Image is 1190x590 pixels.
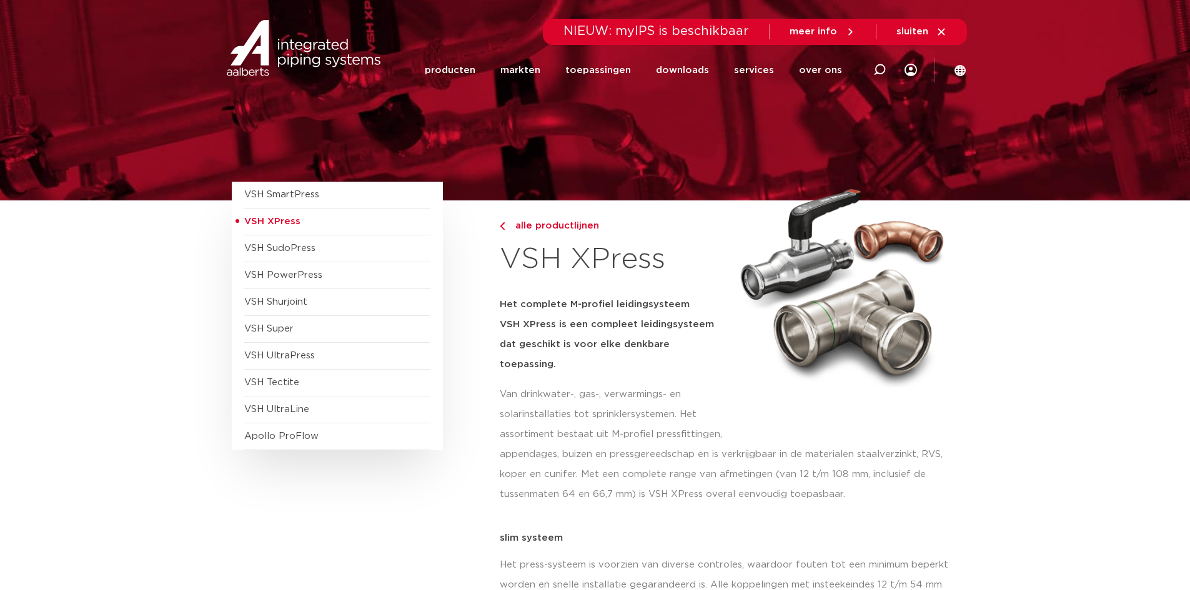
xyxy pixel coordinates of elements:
[244,297,307,307] a: VSH Shurjoint
[244,378,299,387] a: VSH Tectite
[425,45,475,96] a: producten
[896,26,947,37] a: sluiten
[896,27,928,36] span: sluiten
[790,27,837,36] span: meer info
[244,431,319,441] a: Apollo ProFlow
[790,26,856,37] a: meer info
[500,45,540,96] a: markten
[500,222,505,230] img: chevron-right.svg
[500,295,726,375] h5: Het complete M-profiel leidingsysteem VSH XPress is een compleet leidingsysteem dat geschikt is v...
[244,243,315,253] a: VSH SudoPress
[244,190,319,199] a: VSH SmartPress
[500,533,959,543] p: slim systeem
[905,45,917,96] div: my IPS
[656,45,709,96] a: downloads
[244,270,322,280] a: VSH PowerPress
[565,45,631,96] a: toepassingen
[244,351,315,360] a: VSH UltraPress
[244,324,294,333] a: VSH Super
[799,45,842,96] a: over ons
[563,25,749,37] span: NIEUW: myIPS is beschikbaar
[500,240,726,280] h1: VSH XPress
[734,45,774,96] a: services
[508,221,599,230] span: alle productlijnen
[500,445,959,504] p: appendages, buizen en pressgereedschap en is verkrijgbaar in de materialen staalverzinkt, RVS, ko...
[500,385,726,445] p: Van drinkwater-, gas-, verwarmings- en solarinstallaties tot sprinklersystemen. Het assortiment b...
[244,217,300,226] span: VSH XPress
[500,219,726,234] a: alle productlijnen
[244,405,309,414] a: VSH UltraLine
[425,45,842,96] nav: Menu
